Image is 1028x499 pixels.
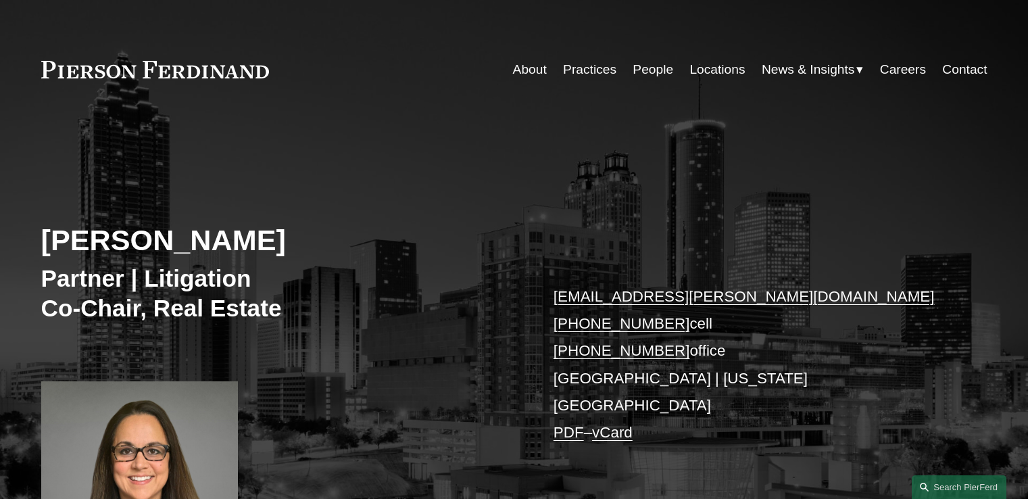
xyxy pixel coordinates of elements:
span: News & Insights [762,58,855,82]
a: Practices [563,57,616,82]
a: [PHONE_NUMBER] [554,315,690,332]
a: Careers [880,57,926,82]
a: People [633,57,673,82]
p: cell office [GEOGRAPHIC_DATA] | [US_STATE][GEOGRAPHIC_DATA] – [554,283,948,447]
a: vCard [592,424,633,441]
a: About [513,57,547,82]
a: Locations [689,57,745,82]
h2: [PERSON_NAME] [41,222,514,258]
a: Search this site [912,475,1006,499]
a: folder dropdown [762,57,864,82]
h3: Partner | Litigation Co-Chair, Real Estate [41,264,514,323]
a: Contact [942,57,987,82]
a: [EMAIL_ADDRESS][PERSON_NAME][DOMAIN_NAME] [554,288,935,305]
a: PDF [554,424,584,441]
a: [PHONE_NUMBER] [554,342,690,359]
